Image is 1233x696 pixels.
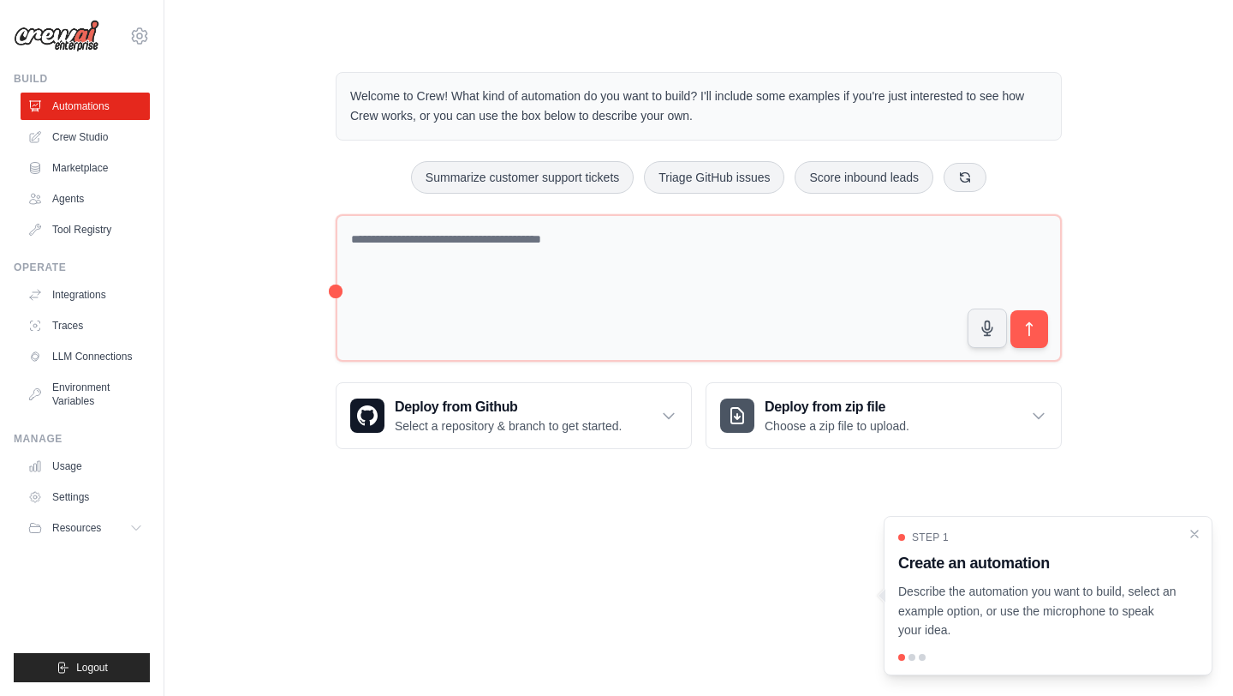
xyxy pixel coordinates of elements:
[765,417,909,435] p: Choose a zip file to upload.
[21,514,150,542] button: Resources
[21,312,150,339] a: Traces
[14,261,150,274] div: Operate
[14,432,150,446] div: Manage
[21,185,150,213] a: Agents
[21,453,150,480] a: Usage
[898,551,1177,575] h3: Create an automation
[795,161,933,194] button: Score inbound leads
[765,397,909,417] h3: Deploy from zip file
[14,20,99,52] img: Logo
[1188,527,1201,541] button: Close walkthrough
[411,161,634,194] button: Summarize customer support tickets
[52,521,101,535] span: Resources
[21,216,150,243] a: Tool Registry
[21,374,150,415] a: Environment Variables
[395,417,622,435] p: Select a repository & branch to get started.
[350,87,1047,126] p: Welcome to Crew! What kind of automation do you want to build? I'll include some examples if you'...
[644,161,784,194] button: Triage GitHub issues
[21,281,150,309] a: Integrations
[898,582,1177,640] p: Describe the automation you want to build, select an example option, or use the microphone to spe...
[1147,614,1233,696] iframe: Chat Widget
[21,123,150,151] a: Crew Studio
[14,653,150,682] button: Logout
[21,483,150,511] a: Settings
[14,72,150,86] div: Build
[21,343,150,370] a: LLM Connections
[912,531,949,544] span: Step 1
[395,397,622,417] h3: Deploy from Github
[21,154,150,182] a: Marketplace
[21,93,150,120] a: Automations
[76,661,108,675] span: Logout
